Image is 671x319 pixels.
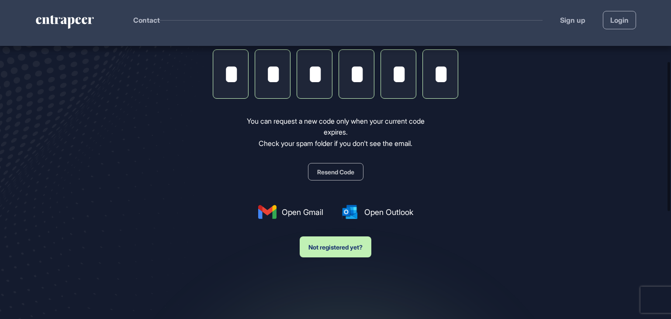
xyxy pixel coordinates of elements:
a: Login [603,11,636,29]
button: Contact [133,14,160,26]
a: Open Gmail [258,205,323,219]
button: Resend Code [308,163,363,180]
span: Open Gmail [282,206,323,218]
span: Open Outlook [364,206,413,218]
div: You can request a new code only when your current code expires. Check your spam folder if you don... [235,116,437,149]
a: Sign up [560,15,585,25]
button: Not registered yet? [300,236,371,257]
a: entrapeer-logo [35,15,95,32]
a: Not registered yet? [300,228,371,257]
a: Open Outlook [341,205,413,219]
